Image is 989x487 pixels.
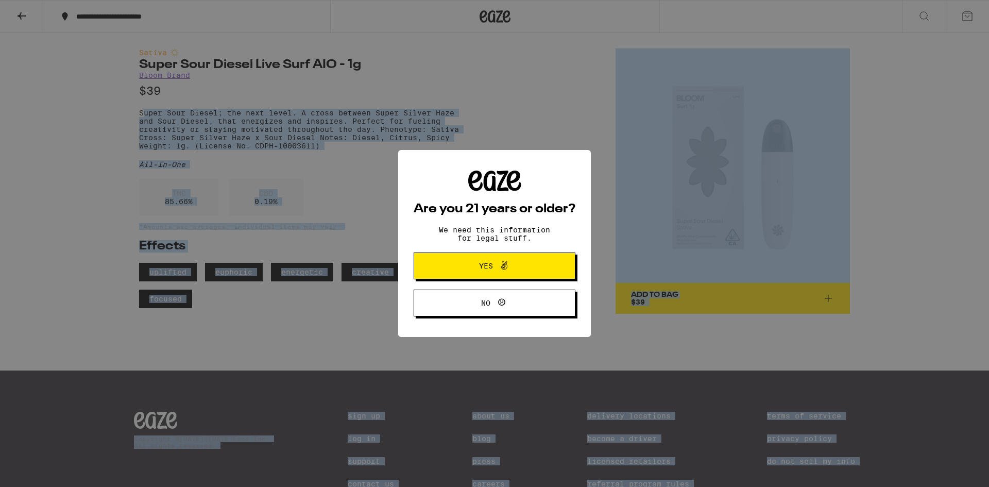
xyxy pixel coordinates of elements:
[430,226,559,242] p: We need this information for legal stuff.
[479,262,493,270] span: Yes
[414,253,575,279] button: Yes
[414,203,575,215] h2: Are you 21 years or older?
[6,7,74,15] span: Hi. Need any help?
[414,290,575,316] button: No
[481,299,490,307] span: No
